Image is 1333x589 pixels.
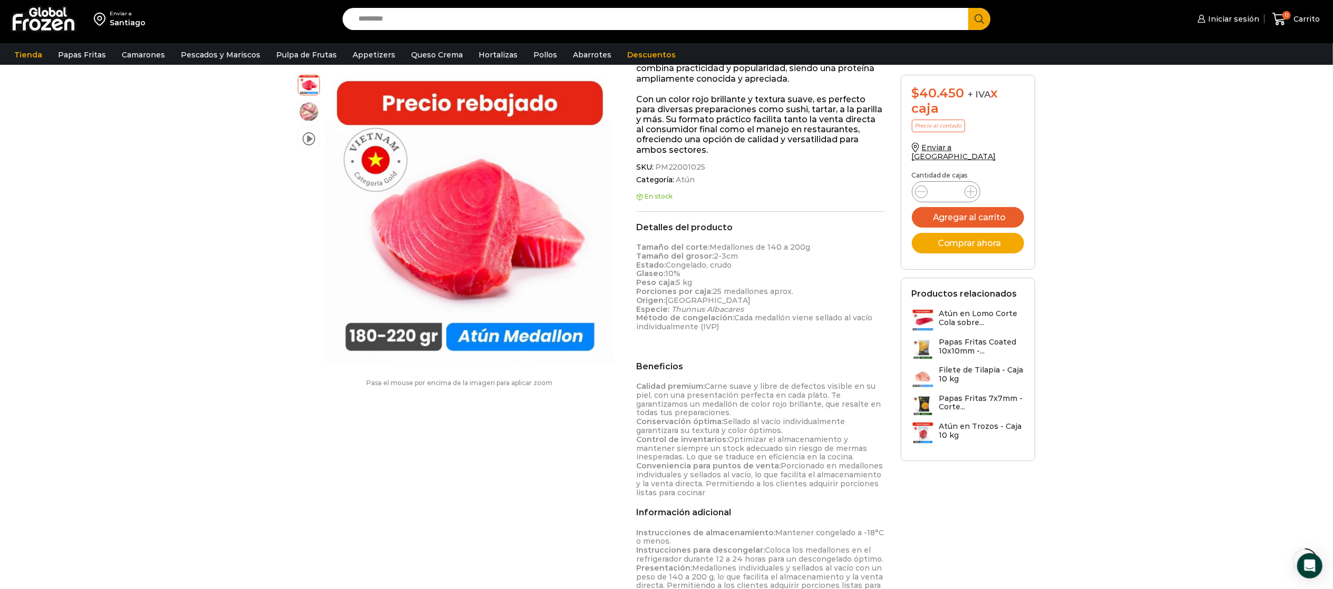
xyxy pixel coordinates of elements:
input: Product quantity [936,184,956,199]
a: Atún en Trozos - Caja 10 kg [912,422,1025,445]
strong: Glaseo: [637,269,666,278]
a: Atún [674,175,694,184]
p: Cantidad de cajas [912,172,1025,179]
strong: Tamaño del corte: [637,242,710,252]
a: Pollos [528,45,562,65]
h3: Filete de Tilapia - Caja 10 kg [939,366,1025,384]
a: Queso Crema [406,45,468,65]
strong: Conservación óptima: [637,417,724,426]
a: Tienda [9,45,47,65]
h3: Atún en Lomo Corte Cola sobre... [939,309,1025,327]
strong: Instrucciones para descongelar: [637,545,765,555]
strong: Porciones por caja: [637,287,713,296]
p: Precio al contado [912,120,965,132]
strong: Instrucciones de almacenamiento: [637,528,776,537]
a: Filete de Tilapia - Caja 10 kg [912,366,1025,388]
span: foto plato atun [298,101,319,122]
h2: Beneficios [637,361,885,371]
span: Categoría: [637,175,885,184]
a: Descuentos [622,45,681,65]
h2: Productos relacionados [912,289,1017,299]
p: Pasa el mouse por encima de la imagen para aplicar zoom [298,379,621,387]
strong: Origen: [637,296,666,305]
strong: Presentación: [637,563,693,573]
h2: Detalles del producto [637,222,885,232]
strong: Tamaño del grosor: [637,251,714,261]
span: Iniciar sesión [1205,14,1259,24]
a: Hortalizas [473,45,523,65]
div: x caja [912,86,1025,116]
a: Enviar a [GEOGRAPHIC_DATA] [912,143,996,161]
p: Carne suave y libre de defectos visible en su piel, con una presentación perfecta en cada plato. ... [637,382,885,497]
h3: Papas Fritas Coated 10x10mm -... [939,338,1025,356]
strong: Método de congelación: [637,313,735,322]
span: 0 [1282,11,1291,19]
strong: Especie: [637,305,670,314]
span: PM22001025 [654,163,705,172]
span: + IVA [968,89,991,100]
a: Papas Fritas 7x7mm - Corte... [912,394,1025,417]
a: Pescados y Mariscos [176,45,266,65]
a: Appetizers [347,45,401,65]
strong: Calidad premium: [637,381,705,391]
em: Thunnus Albacares [672,305,744,314]
bdi: 40.450 [912,85,964,101]
a: Pulpa de Frutas [271,45,342,65]
h3: Atún en Trozos - Caja 10 kg [939,422,1025,440]
span: SKU: [637,163,885,172]
span: atun medallon [298,74,319,95]
p: Con un color rojo brillante y textura suave, es perfecto para diversas preparaciones como sushi, ... [637,94,885,155]
a: Abarrotes [568,45,617,65]
a: Iniciar sesión [1195,8,1259,30]
a: Papas Fritas Coated 10x10mm -... [912,338,1025,360]
button: Search button [968,8,990,30]
img: address-field-icon.svg [94,10,110,28]
div: Open Intercom Messenger [1297,553,1322,578]
p: En stock [637,193,885,200]
div: Santiago [110,17,145,28]
p: Medallones de 140 a 200g 2-3cm Congelado, crudo 10% 5 kg 25 medallones aprox. [GEOGRAPHIC_DATA] C... [637,243,885,331]
span: Carrito [1291,14,1320,24]
a: Atún en Lomo Corte Cola sobre... [912,309,1025,332]
h3: Papas Fritas 7x7mm - Corte... [939,394,1025,412]
h2: Información adicional [637,507,885,517]
button: Agregar al carrito [912,207,1025,228]
button: Comprar ahora [912,233,1025,253]
strong: Peso caja: [637,278,677,287]
div: Enviar a [110,10,145,17]
strong: Estado: [637,260,666,270]
strong: Conveniencia para puntos de venta: [637,461,781,470]
a: Camarones [116,45,170,65]
span: $ [912,85,920,101]
strong: Control de inventarios: [637,435,728,444]
a: 0 Carrito [1270,7,1322,32]
a: Papas Fritas [53,45,111,65]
